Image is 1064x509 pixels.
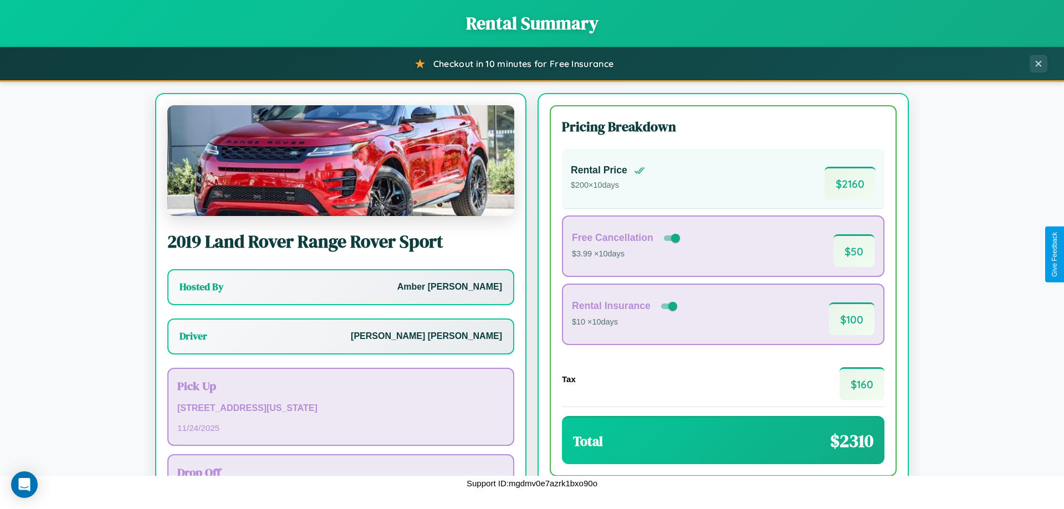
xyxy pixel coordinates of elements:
span: $ 160 [840,367,884,400]
div: Open Intercom Messenger [11,471,38,498]
span: $ 50 [833,234,874,267]
p: $3.99 × 10 days [572,247,682,261]
h3: Driver [180,330,207,343]
span: Checkout in 10 minutes for Free Insurance [433,58,613,69]
h1: Rental Summary [11,11,1053,35]
h3: Drop Off [177,464,504,480]
span: $ 100 [829,302,874,335]
span: $ 2310 [830,429,873,453]
h4: Rental Price [571,164,627,176]
p: [STREET_ADDRESS][US_STATE] [177,400,504,417]
p: $10 × 10 days [572,315,679,330]
h3: Pick Up [177,378,504,394]
h4: Free Cancellation [572,232,653,244]
h4: Rental Insurance [572,300,651,312]
p: Support ID: mgdmv0e7azrk1bxo90o [467,476,597,491]
h2: 2019 Land Rover Range Rover Sport [167,229,514,254]
p: $ 200 × 10 days [571,178,645,193]
p: [PERSON_NAME] [PERSON_NAME] [351,328,502,345]
img: Land Rover Range Rover Sport [167,105,514,216]
p: 11 / 24 / 2025 [177,420,504,435]
h3: Pricing Breakdown [562,117,884,136]
span: $ 2160 [825,167,876,199]
h4: Tax [562,374,576,384]
h3: Total [573,432,603,450]
div: Give Feedback [1051,232,1058,277]
h3: Hosted By [180,280,223,294]
p: Amber [PERSON_NAME] [397,279,502,295]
